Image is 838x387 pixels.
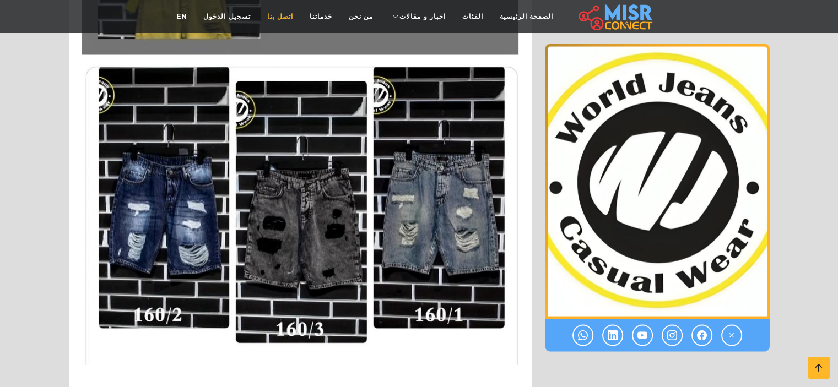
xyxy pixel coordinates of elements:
[301,6,340,27] a: خدماتنا
[545,44,770,319] div: 1 / 1
[491,6,561,27] a: الصفحة الرئيسية
[545,44,770,319] img: مصنع عالم الجينز السوري
[169,6,196,27] a: EN
[579,3,652,30] img: main.misr_connect
[195,6,258,27] a: تسجيل الدخول
[259,6,301,27] a: اتصل بنا
[340,6,381,27] a: من نحن
[399,12,446,21] span: اخبار و مقالات
[454,6,491,27] a: الفئات
[381,6,454,27] a: اخبار و مقالات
